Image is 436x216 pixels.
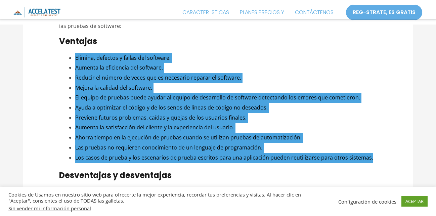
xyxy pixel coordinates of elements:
font: Ahorra tiempo en la ejecución de pruebas cuando se utilizan pruebas de automatización. [75,134,302,141]
font: Configuración de cookies [338,198,396,205]
font: Ayuda a optimizar el código y de los senos de líneas de código no deseados. [75,104,268,111]
font: . [92,205,94,212]
font: Aumenta la satisfacción del cliente y la experiencia del usuario. [75,124,234,131]
font: Reducir el número de veces que es necesario reparar el software. [75,74,241,81]
font: Previene futuros problemas, caídas y quejas de los usuarios finales. [75,114,247,121]
font: Los casos de prueba y los escenarios de prueba escritos para una aplicación pueden reutilizarse p... [75,154,373,161]
font: Sin vender mi información personal [8,205,91,212]
font: Aumenta la eficiencia del software. [75,64,163,71]
font: El equipo de pruebas puede ayudar al equipo de desarrollo de software detectando los errores que ... [75,94,360,101]
font: Ventajas [59,36,97,47]
font: Cookies de Usamos en nuestro sitio web para ofrecerte la mejor experiencia, recordar tus preferen... [8,191,301,204]
a: ACEPTAR [401,196,428,207]
font: Las pruebas no requieren conocimiento de un lenguaje de programación. [75,144,262,151]
font: Mejora la calidad del software. [75,84,152,91]
font: Elimina, defectos y fallas del software. [75,54,171,61]
font: Desventajas y desventajas [59,170,172,181]
font: ACEPTAR [405,198,424,204]
a: Configuración de cookies [338,199,396,205]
